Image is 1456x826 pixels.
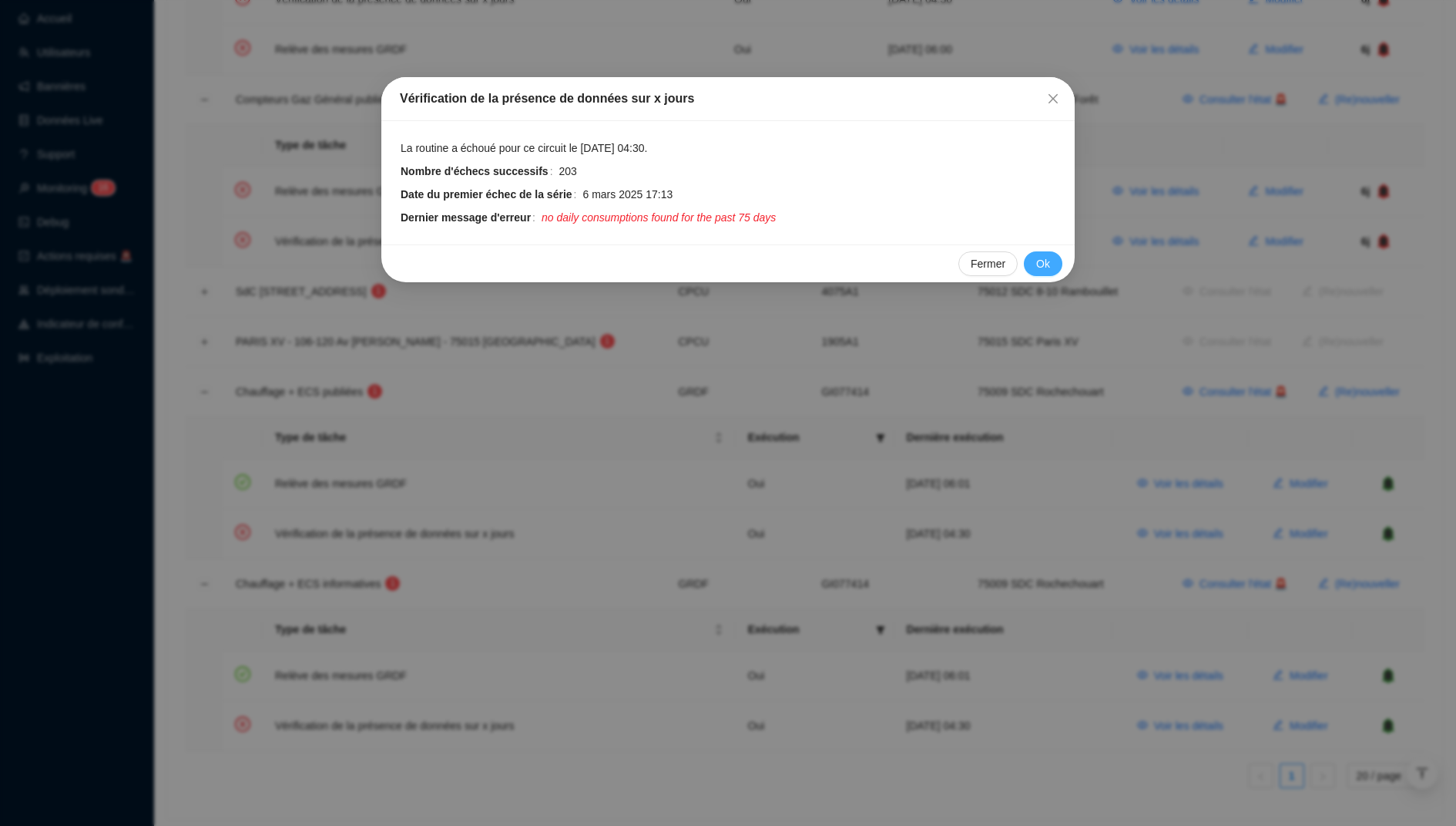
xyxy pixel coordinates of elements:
[582,187,673,203] span: 6 mars 2025 17:13
[1041,86,1065,111] button: Close
[401,140,647,157] span: La routine a échoué pour ce circuit le [DATE] 04:30.
[971,256,1005,272] span: Fermer
[401,165,549,177] strong: Nombre d'échecs successifs
[400,89,1056,108] div: Vérification de la présence de données sur x jours
[401,188,572,201] strong: Date du premier échec de la série
[542,210,776,226] span: no daily consumptions found for the past 75 days
[1047,93,1059,105] span: close
[401,211,531,224] strong: Dernier message d'erreur
[1041,93,1065,105] span: Fermer
[958,251,1018,276] button: Fermer
[1024,251,1062,276] button: Ok
[559,164,577,180] span: 203
[1036,256,1050,272] span: Ok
